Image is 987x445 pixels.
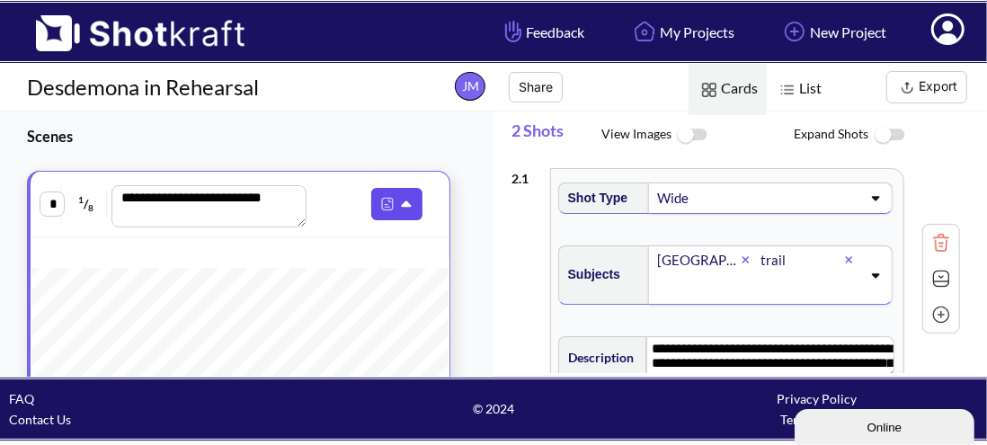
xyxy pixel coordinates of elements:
div: Wide [655,186,754,210]
div: 2 . 1 [511,159,541,189]
span: 1 [78,194,84,205]
a: My Projects [616,8,748,56]
span: / [66,190,107,218]
span: Feedback [501,22,584,42]
span: 8 [88,202,93,213]
div: [GEOGRAPHIC_DATA] [655,248,742,272]
a: FAQ [9,391,34,406]
span: 2 Shots [511,111,601,159]
iframe: chat widget [795,405,978,445]
h3: Scenes [27,126,449,147]
span: Cards [689,64,767,115]
span: Subjects [559,260,620,289]
img: ToggleOff Icon [671,116,712,155]
div: trail [759,248,845,272]
button: Share [509,72,563,102]
img: Expand Icon [928,265,955,292]
img: Export Icon [896,76,919,99]
img: ToggleOff Icon [869,116,910,155]
img: Add Icon [779,16,810,47]
span: View Images [601,116,795,155]
span: List [767,64,831,115]
img: Home Icon [629,16,660,47]
span: © 2024 [332,398,654,419]
span: Description [559,343,634,372]
img: Hand Icon [501,16,526,47]
a: Contact Us [9,412,71,427]
div: Privacy Policy [655,388,978,409]
div: Terms of Use [655,409,978,430]
img: Trash Icon [928,229,955,256]
span: Shot Type [559,183,628,213]
img: Pdf Icon [376,192,399,216]
img: Add Icon [928,301,955,328]
span: JM [455,72,485,101]
img: List Icon [776,78,799,102]
img: Card Icon [698,78,721,102]
a: New Project [766,8,900,56]
button: Export [886,71,967,103]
